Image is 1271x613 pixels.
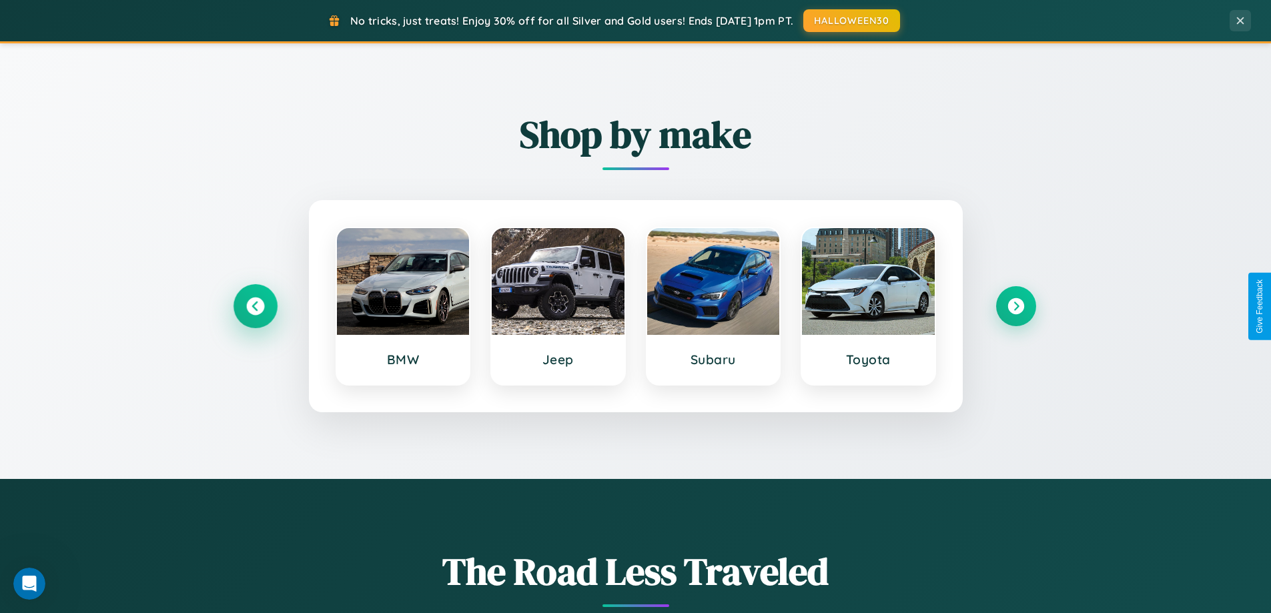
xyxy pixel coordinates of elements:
[350,352,456,368] h3: BMW
[661,352,767,368] h3: Subaru
[1255,279,1264,334] div: Give Feedback
[505,352,611,368] h3: Jeep
[13,568,45,600] iframe: Intercom live chat
[815,352,921,368] h3: Toyota
[350,14,793,27] span: No tricks, just treats! Enjoy 30% off for all Silver and Gold users! Ends [DATE] 1pm PT.
[236,546,1036,597] h1: The Road Less Traveled
[803,9,900,32] button: HALLOWEEN30
[236,109,1036,160] h2: Shop by make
